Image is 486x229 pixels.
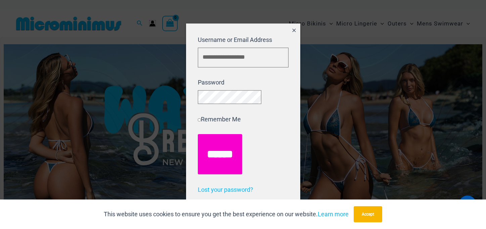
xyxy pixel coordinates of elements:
[198,118,201,121] input: Remember Me
[198,36,272,43] label: Username or Email Address
[198,115,241,122] label: Remember Me
[198,186,253,193] a: Lost your password?
[288,23,300,39] button: Close popup
[104,209,349,219] p: This website uses cookies to ensure you get the best experience on our website.
[354,206,382,222] button: Accept
[198,79,224,86] label: Password
[318,211,349,218] a: Learn more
